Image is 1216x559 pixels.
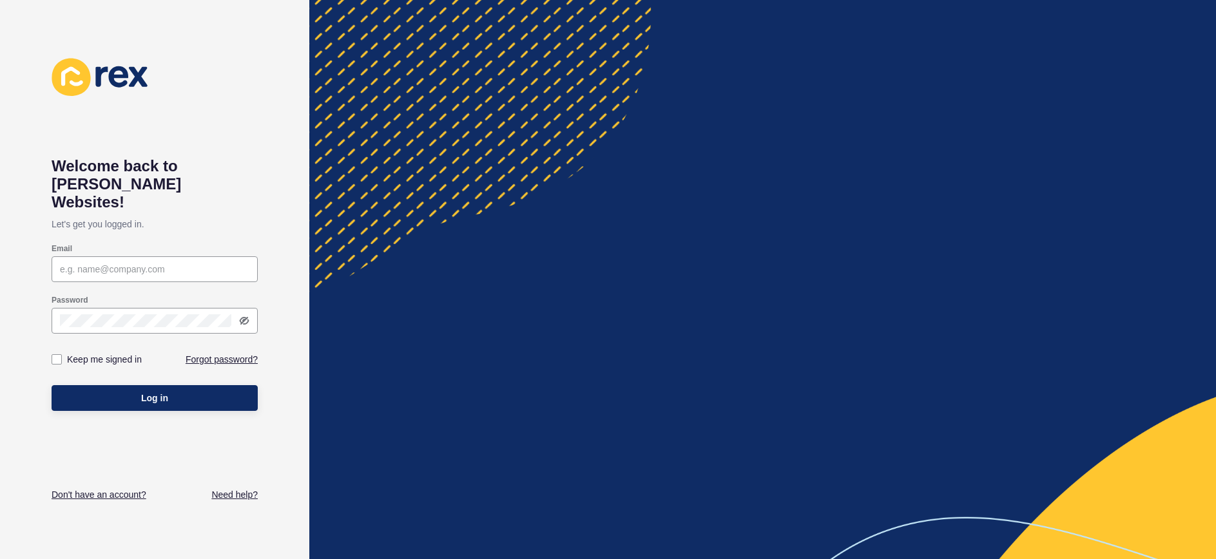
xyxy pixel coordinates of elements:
p: Let's get you logged in. [52,211,258,237]
label: Password [52,295,88,305]
a: Forgot password? [186,353,258,366]
label: Keep me signed in [67,353,142,366]
label: Email [52,243,72,254]
span: Log in [141,392,168,404]
h1: Welcome back to [PERSON_NAME] Websites! [52,157,258,211]
a: Don't have an account? [52,488,146,501]
button: Log in [52,385,258,411]
a: Need help? [211,488,258,501]
input: e.g. name@company.com [60,263,249,276]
